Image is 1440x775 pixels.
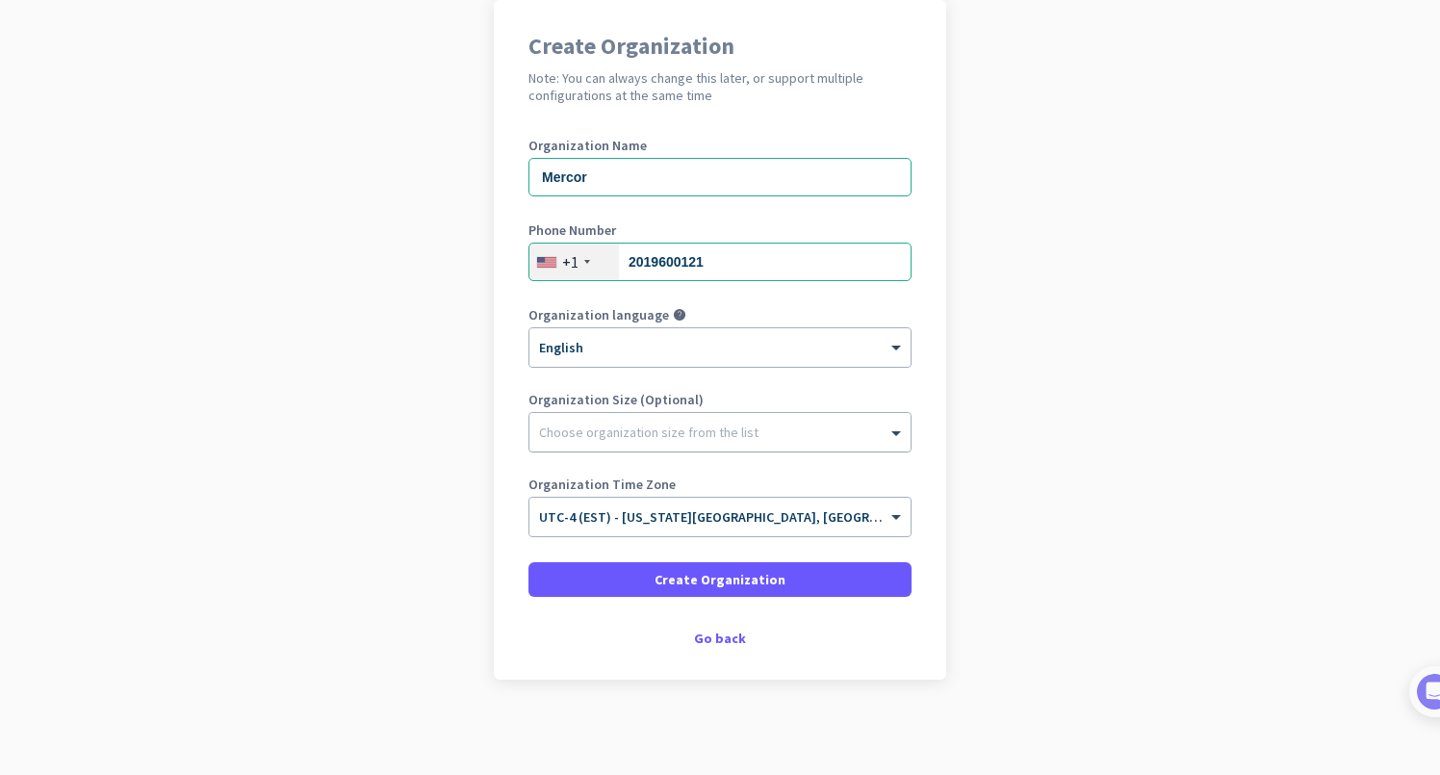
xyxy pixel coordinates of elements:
label: Organization Time Zone [528,478,912,491]
label: Organization language [528,308,669,322]
button: Create Organization [528,562,912,597]
label: Phone Number [528,223,912,237]
h1: Create Organization [528,35,912,58]
div: Go back [528,632,912,645]
label: Organization Name [528,139,912,152]
i: help [673,308,686,322]
span: Create Organization [655,570,785,589]
input: What is the name of your organization? [528,158,912,196]
div: +1 [562,252,579,271]
label: Organization Size (Optional) [528,393,912,406]
h2: Note: You can always change this later, or support multiple configurations at the same time [528,69,912,104]
input: 201-555-0123 [528,243,912,281]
